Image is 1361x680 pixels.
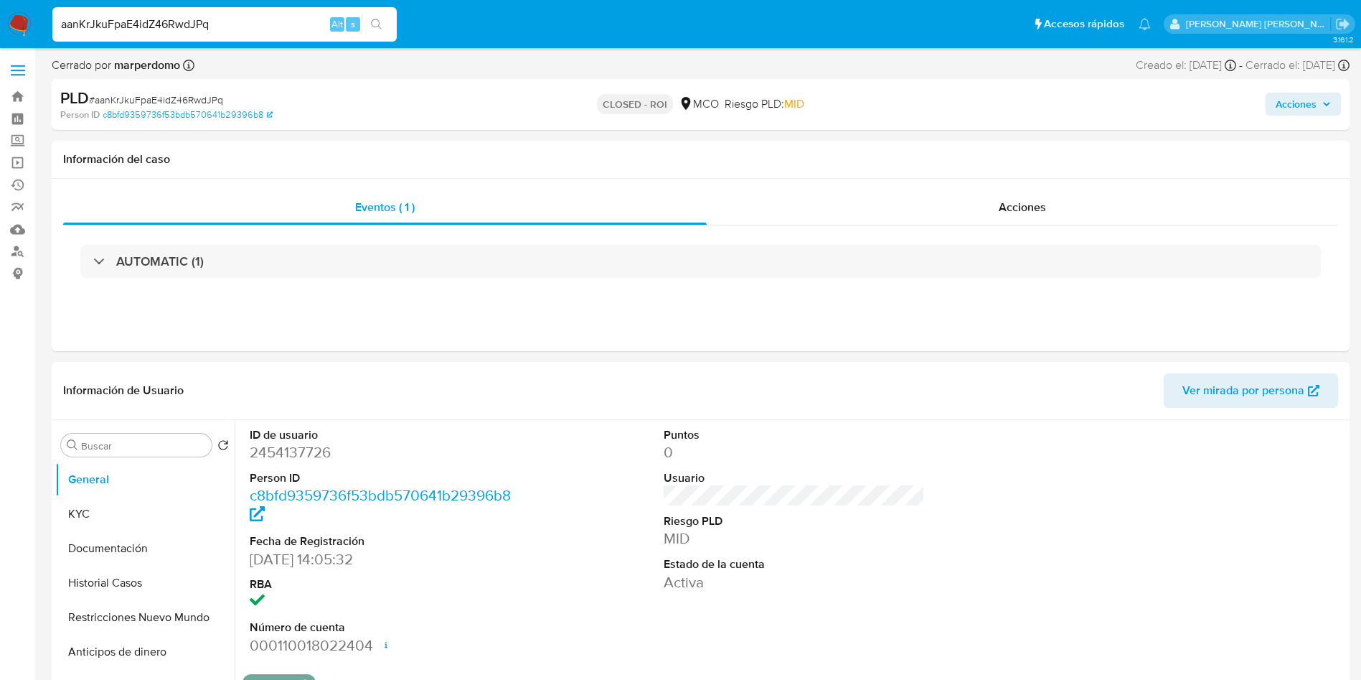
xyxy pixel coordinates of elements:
dt: Puntos [664,427,926,443]
a: c8bfd9359736f53bdb570641b29396b8 [103,108,273,121]
button: General [55,462,235,497]
span: Alt [331,17,343,31]
dd: MID [664,528,926,549]
h1: Información de Usuario [63,383,184,398]
dt: Person ID [250,470,512,486]
button: Ver mirada por persona [1164,373,1338,408]
input: Buscar [81,439,206,452]
dt: Fecha de Registración [250,534,512,549]
span: - [1239,57,1243,73]
p: david.marinmartinez@mercadolibre.com.co [1186,17,1331,31]
dd: Activa [664,572,926,592]
span: MID [784,96,804,112]
span: Cerrado por [52,57,180,73]
span: Riesgo PLD: [725,96,804,112]
button: Volver al orden por defecto [217,439,229,455]
div: AUTOMATIC (1) [80,245,1321,278]
div: MCO [679,96,719,112]
b: marperdomo [111,57,180,73]
span: Acciones [1276,93,1317,116]
button: Anticipos de dinero [55,635,235,669]
input: Buscar usuario o caso... [52,15,397,34]
button: search-icon [362,14,391,34]
button: Historial Casos [55,566,235,600]
a: Salir [1335,17,1350,32]
span: # aanKrJkuFpaE4idZ46RwdJPq [89,93,223,107]
div: Cerrado el: [DATE] [1245,57,1350,73]
b: PLD [60,86,89,109]
dt: Riesgo PLD [664,513,926,529]
dd: 000110018022404 [250,635,512,656]
h3: AUTOMATIC (1) [116,253,204,269]
dt: Número de cuenta [250,620,512,635]
dd: [DATE] 14:05:32 [250,549,512,569]
dd: 2454137726 [250,442,512,462]
b: Person ID [60,108,100,121]
dt: Estado de la cuenta [664,556,926,572]
span: Accesos rápidos [1044,17,1124,32]
dt: ID de usuario [250,427,512,443]
button: Restricciones Nuevo Mundo [55,600,235,635]
span: Eventos ( 1 ) [355,199,415,215]
span: Ver mirada por persona [1182,373,1304,408]
span: s [351,17,355,31]
a: c8bfd9359736f53bdb570641b29396b8 [250,485,511,526]
button: Acciones [1266,93,1341,116]
button: Buscar [67,439,78,451]
p: CLOSED - ROI [597,94,673,114]
dt: RBA [250,577,512,592]
span: Acciones [999,199,1046,215]
div: Creado el: [DATE] [1136,57,1236,73]
h1: Información del caso [63,152,1338,167]
dt: Usuario [664,470,926,486]
a: Notificaciones [1139,18,1151,30]
button: KYC [55,497,235,531]
button: Documentación [55,531,235,566]
dd: 0 [664,442,926,462]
